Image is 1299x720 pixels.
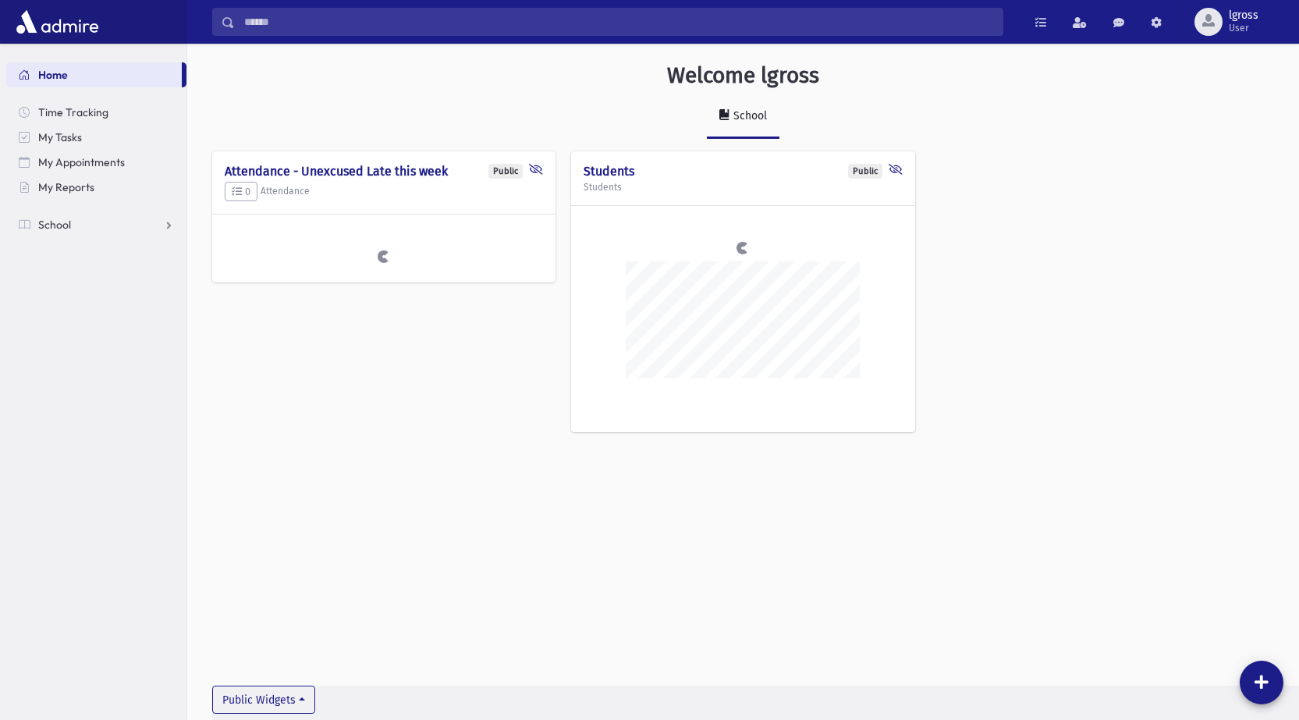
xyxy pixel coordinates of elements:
[488,164,523,179] div: Public
[12,6,102,37] img: AdmirePro
[232,186,250,197] span: 0
[848,164,882,179] div: Public
[6,175,186,200] a: My Reports
[707,95,779,139] a: School
[225,182,257,202] button: 0
[38,105,108,119] span: Time Tracking
[38,218,71,232] span: School
[730,109,767,122] div: School
[38,130,82,144] span: My Tasks
[584,182,902,193] h5: Students
[1229,9,1258,22] span: lgross
[667,62,819,89] h3: Welcome lgross
[6,150,186,175] a: My Appointments
[38,68,68,82] span: Home
[6,125,186,150] a: My Tasks
[235,8,1003,36] input: Search
[38,155,125,169] span: My Appointments
[6,62,182,87] a: Home
[225,164,543,179] h4: Attendance - Unexcused Late this week
[6,212,186,237] a: School
[212,686,315,714] button: Public Widgets
[1229,22,1258,34] span: User
[6,100,186,125] a: Time Tracking
[225,182,543,202] h5: Attendance
[584,164,902,179] h4: Students
[38,180,94,194] span: My Reports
